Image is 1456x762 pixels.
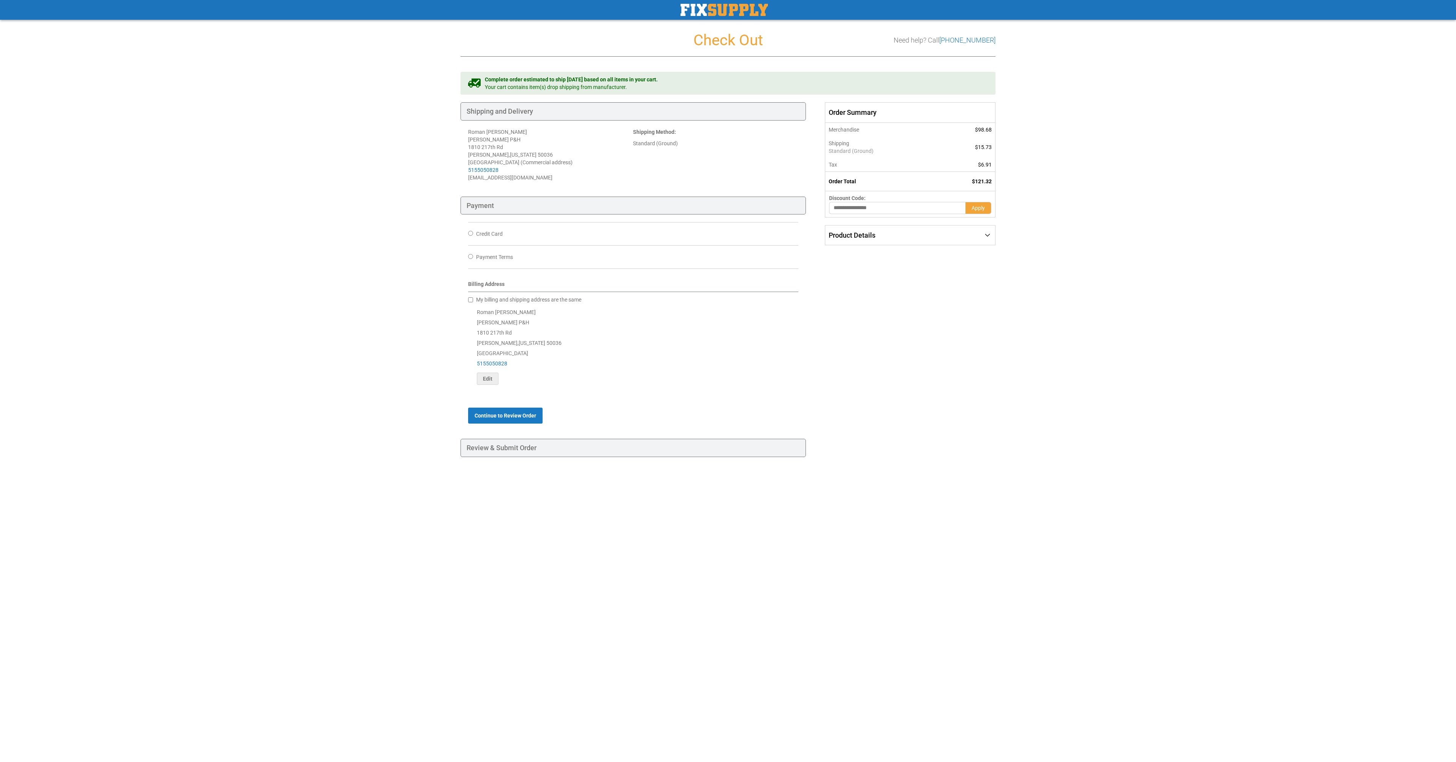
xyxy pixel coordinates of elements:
[825,123,937,137] th: Merchandise
[633,129,674,135] span: Shipping Method
[681,4,768,16] a: store logo
[485,76,658,83] span: Complete order estimated to ship [DATE] based on all items in your cart.
[468,408,543,424] button: Continue to Review Order
[477,373,499,385] button: Edit
[975,144,992,150] span: $15.73
[825,102,995,123] span: Order Summary
[829,147,933,155] span: Standard (Ground)
[476,297,581,303] span: My billing and shipping address are the same
[829,231,875,239] span: Product Details
[633,140,798,147] div: Standard (Ground)
[972,205,985,211] span: Apply
[461,439,806,457] div: Review & Submit Order
[461,32,995,49] h1: Check Out
[483,376,492,382] span: Edit
[476,254,513,260] span: Payment Terms
[461,102,806,121] div: Shipping and Delivery
[939,36,995,44] a: [PHONE_NUMBER]
[965,202,991,214] button: Apply
[975,127,992,133] span: $98.68
[461,197,806,215] div: Payment
[633,129,676,135] strong: :
[829,178,856,184] strong: Order Total
[519,340,545,346] span: [US_STATE]
[476,231,503,237] span: Credit Card
[825,158,937,172] th: Tax
[477,360,507,367] a: 5155050828
[894,37,995,44] h3: Need help? Call
[972,178,992,184] span: $121.32
[510,152,537,158] span: [US_STATE]
[468,175,552,181] span: [EMAIL_ADDRESS][DOMAIN_NAME]
[829,140,849,146] span: Shipping
[681,4,768,16] img: Fix Industrial Supply
[978,162,992,168] span: $6.91
[829,195,866,201] span: Discount Code:
[468,167,499,173] a: 5155050828
[485,83,658,91] span: Your cart contains item(s) drop shipping from manufacturer.
[475,413,536,419] span: Continue to Review Order
[468,128,633,181] address: Roman [PERSON_NAME] [PERSON_NAME] P&H 1810 217th Rd [PERSON_NAME] , 50036 [GEOGRAPHIC_DATA] (Comm...
[468,307,798,385] div: Roman [PERSON_NAME] [PERSON_NAME] P&H 1810 217th Rd [PERSON_NAME] , 50036 [GEOGRAPHIC_DATA]
[468,280,798,292] div: Billing Address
